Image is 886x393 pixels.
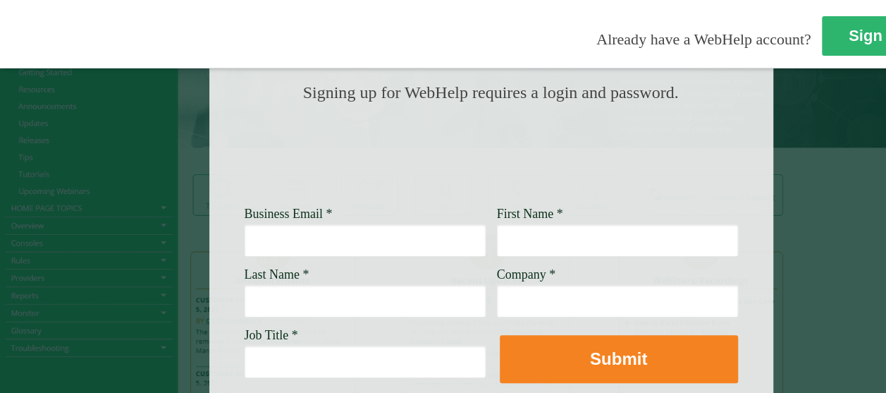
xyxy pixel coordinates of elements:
button: Submit [500,335,738,383]
span: First Name * [497,207,563,221]
span: Already have a WebHelp account? [596,30,811,48]
span: Business Email * [245,207,333,221]
span: Signing up for WebHelp requires a login and password. [303,83,679,102]
img: Need Credentials? Sign up below. Have Credentials? Use the sign-in button. [253,116,730,187]
span: Company * [497,267,556,282]
span: Job Title * [245,328,298,342]
span: Last Name * [245,267,309,282]
strong: Submit [590,349,647,368]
